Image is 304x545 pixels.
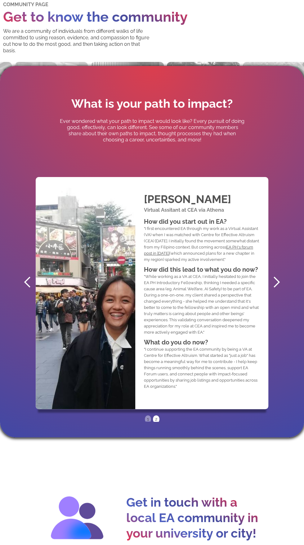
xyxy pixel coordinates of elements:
p: "I first encountered EA through my work as a Virtual Assistant (VA) when I was matched with Centr... [144,226,259,263]
h1: What is your path to impact? [71,97,233,110]
div: Get in touch with a local EA community in your university or city! [126,495,261,541]
div: Show slide 2 of 2 [153,415,159,423]
p: "I continue supporting the EA community by being a VA at Centre for Effective Altruism. What star... [144,346,259,390]
p: "While working as a VA at CEA, I initially hesitated to join the EA PH Introductory Fellowship, t... [144,274,259,335]
h1: Virtual Assitant at CEA via Athena [144,205,259,215]
div: Ever wondered what your path to impact would look like? Every pursuit of doing good, effectively,... [59,118,245,143]
div: 2 of 2 [15,143,289,422]
h1: How did you start out in EA? [144,218,259,226]
div: next slide [264,143,289,422]
a: EA PH's forum post in [DATE] [144,245,253,256]
h1: How did this lead to what you do now? [144,266,259,274]
div: previous slide [15,143,40,422]
h2: [PERSON_NAME] [144,193,259,205]
div: Show slide 1 of 2 [145,415,151,423]
h1: What do you do now? [144,339,259,346]
div: carousel [15,143,289,422]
